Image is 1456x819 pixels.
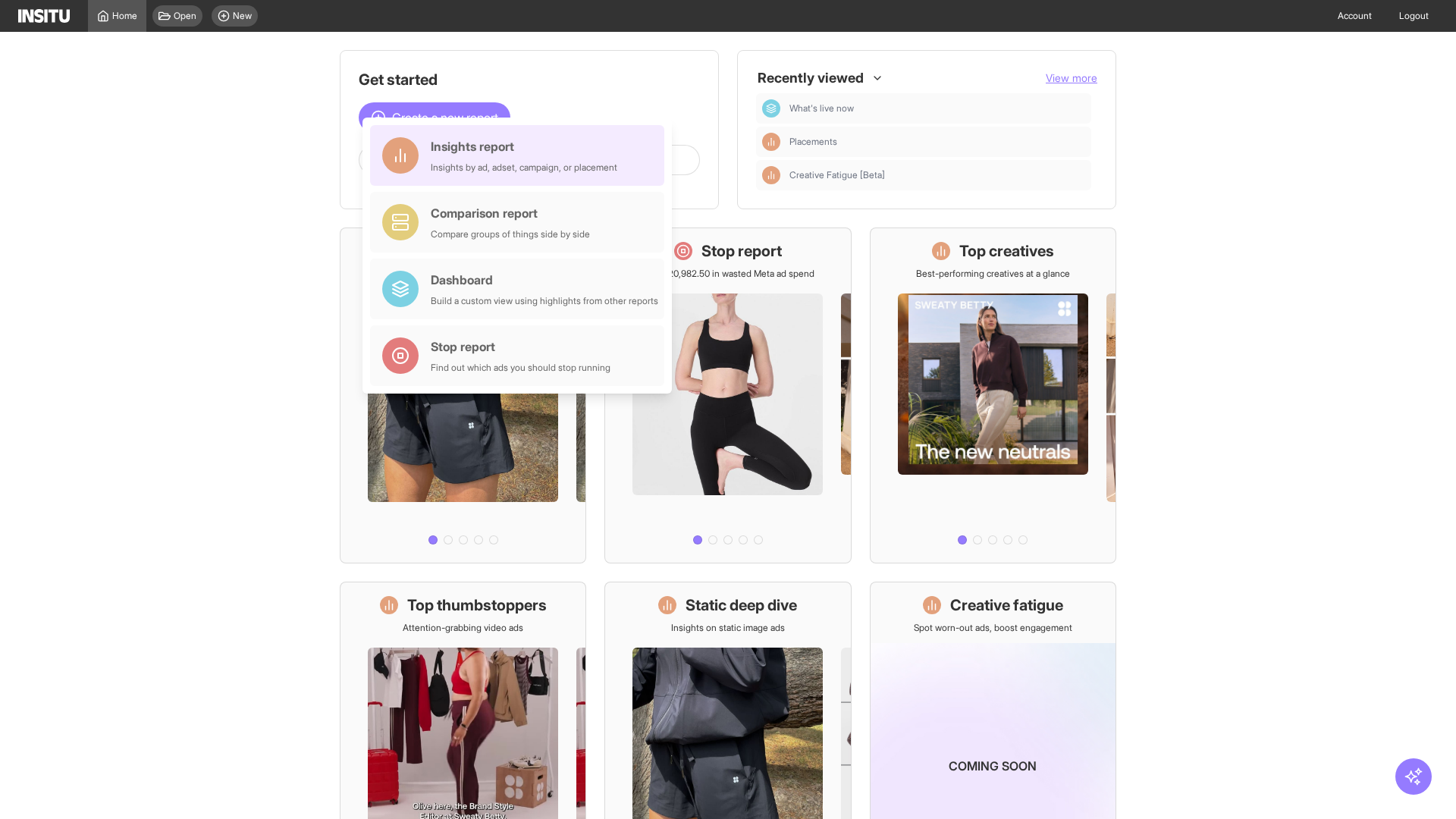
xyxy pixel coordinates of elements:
[686,595,797,616] h1: Static deep dive
[916,268,1070,280] p: Best-performing creatives at a glance
[762,99,780,118] div: Dashboard
[789,136,1085,148] span: Placements
[340,227,586,563] a: What's live nowSee all active ads instantly
[1046,71,1097,86] button: View more
[641,268,814,280] p: Save £20,982.50 in wasted Meta ad spend
[407,595,547,616] h1: Top thumbstoppers
[789,102,854,115] span: What's live now
[789,136,837,148] span: Placements
[431,337,610,356] div: Stop report
[762,133,780,151] div: Insights
[789,102,1085,115] span: What's live now
[870,227,1116,563] a: Top creativesBest-performing creatives at a glance
[431,204,590,222] div: Comparison report
[359,69,700,90] h1: Get started
[431,228,590,240] div: Compare groups of things side by side
[359,102,510,133] button: Create a new report
[392,108,498,127] span: Create a new report
[701,240,782,262] h1: Stop report
[403,622,523,634] p: Attention-grabbing video ads
[431,362,610,374] div: Find out which ads you should stop running
[789,169,1085,181] span: Creative Fatigue [Beta]
[174,10,196,22] span: Open
[431,295,658,307] div: Build a custom view using highlights from other reports
[671,622,785,634] p: Insights on static image ads
[431,162,617,174] div: Insights by ad, adset, campaign, or placement
[431,137,617,155] div: Insights report
[1046,71,1097,84] span: View more
[762,166,780,184] div: Insights
[18,9,70,23] img: Logo
[789,169,885,181] span: Creative Fatigue [Beta]
[233,10,252,22] span: New
[431,271,658,289] div: Dashboard
[112,10,137,22] span: Home
[604,227,851,563] a: Stop reportSave £20,982.50 in wasted Meta ad spend
[959,240,1054,262] h1: Top creatives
